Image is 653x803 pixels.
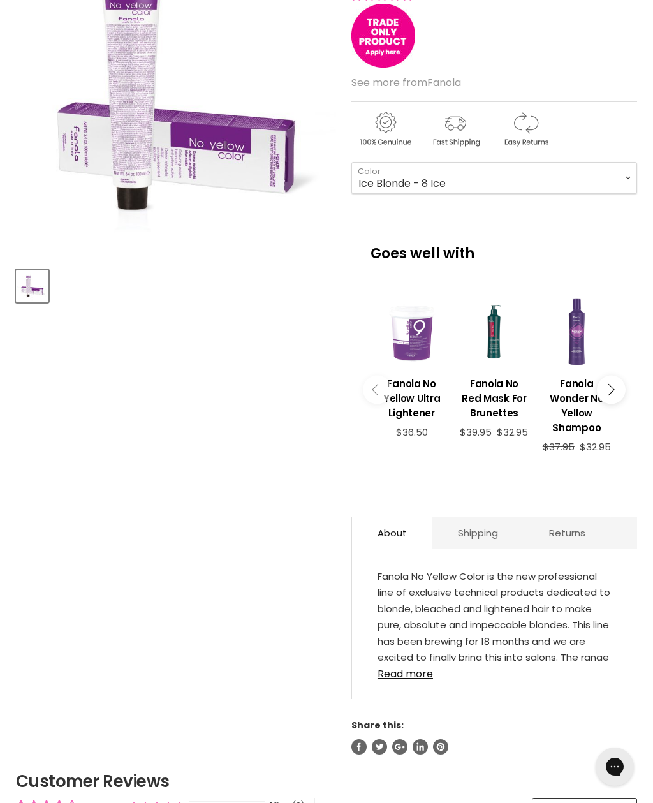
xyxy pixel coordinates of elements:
[543,440,575,453] span: $37.95
[377,367,446,427] a: View product:Fanola No Yellow Ultra Lightener
[351,719,637,754] aside: Share this:
[492,110,559,149] img: returns.gif
[459,367,529,427] a: View product:Fanola No Red Mask For Brunettes
[378,661,612,680] a: Read more
[16,770,637,793] h2: Customer Reviews
[497,425,528,439] span: $32.95
[580,440,611,453] span: $32.95
[432,517,524,549] a: Shipping
[542,367,612,441] a: View product:Fanola Wonder No Yellow Shampoo
[427,75,461,90] a: Fanola
[460,425,492,439] span: $39.95
[351,75,461,90] span: See more from
[589,743,640,790] iframe: Gorgias live chat messenger
[352,517,432,549] a: About
[378,568,612,715] div: Fanola No Yellow Color is the new professional line of exclusive technical products dedicated to ...
[351,110,419,149] img: genuine.gif
[16,270,48,302] button: Fanola No Yellow Color
[396,425,428,439] span: $36.50
[524,517,611,549] a: Returns
[351,719,404,732] span: Share this:
[371,226,618,268] p: Goes well with
[377,376,446,420] h3: Fanola No Yellow Ultra Lightener
[422,110,489,149] img: shipping.gif
[542,376,612,435] h3: Fanola Wonder No Yellow Shampoo
[14,266,338,302] div: Product thumbnails
[351,4,415,68] img: tradeonly_small.jpg
[17,271,47,301] img: Fanola No Yellow Color
[459,376,529,420] h3: Fanola No Red Mask For Brunettes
